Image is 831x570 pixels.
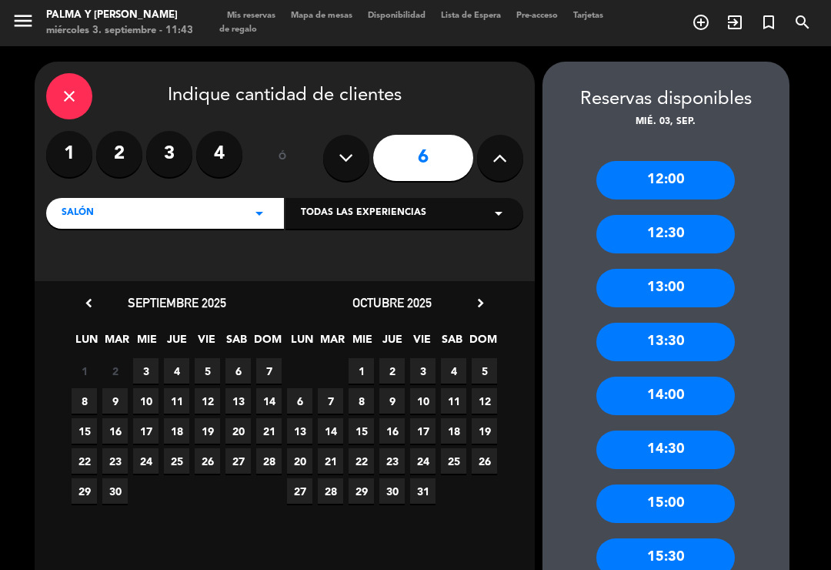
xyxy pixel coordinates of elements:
[256,358,282,384] span: 7
[489,204,508,223] i: arrow_drop_down
[596,431,735,469] div: 14:30
[596,377,735,415] div: 14:00
[441,448,466,474] span: 25
[439,330,465,356] span: SAB
[102,418,128,444] span: 16
[195,418,220,444] span: 19
[472,295,489,311] i: chevron_right
[225,388,251,414] span: 13
[164,418,189,444] span: 18
[194,330,219,356] span: VIE
[596,484,735,523] div: 15:00
[596,323,735,361] div: 13:30
[379,358,405,384] span: 2
[287,478,312,504] span: 27
[349,478,374,504] span: 29
[596,269,735,307] div: 13:00
[225,418,251,444] span: 20
[72,388,97,414] span: 8
[379,388,405,414] span: 9
[349,330,375,356] span: MIE
[164,358,189,384] span: 4
[133,388,159,414] span: 10
[72,358,97,384] span: 1
[225,448,251,474] span: 27
[287,448,312,474] span: 20
[472,388,497,414] span: 12
[441,388,466,414] span: 11
[133,418,159,444] span: 17
[441,358,466,384] span: 4
[72,448,97,474] span: 22
[195,448,220,474] span: 26
[81,295,97,311] i: chevron_left
[410,418,436,444] span: 17
[74,330,99,356] span: LUN
[134,330,159,356] span: MIE
[195,388,220,414] span: 12
[287,418,312,444] span: 13
[258,131,308,185] div: ó
[96,131,142,177] label: 2
[752,9,786,35] span: Reserva especial
[410,358,436,384] span: 3
[254,330,279,356] span: DOM
[410,448,436,474] span: 24
[102,388,128,414] span: 9
[128,295,226,310] span: septiembre 2025
[104,330,129,356] span: MAR
[46,131,92,177] label: 1
[433,12,509,20] span: Lista de Espera
[289,330,315,356] span: LUN
[410,388,436,414] span: 10
[12,9,35,38] button: menu
[352,295,432,310] span: octubre 2025
[256,448,282,474] span: 28
[786,9,819,35] span: BUSCAR
[12,9,35,32] i: menu
[164,330,189,356] span: JUE
[133,358,159,384] span: 3
[349,448,374,474] span: 22
[250,204,269,223] i: arrow_drop_down
[409,330,435,356] span: VIE
[684,9,718,35] span: RESERVAR MESA
[472,418,497,444] span: 19
[256,388,282,414] span: 14
[46,8,193,23] div: Palma y [PERSON_NAME]
[469,330,495,356] span: DOM
[146,131,192,177] label: 3
[726,13,744,32] i: exit_to_app
[60,87,78,106] i: close
[319,330,345,356] span: MAR
[133,448,159,474] span: 24
[441,418,466,444] span: 18
[46,23,193,39] div: miércoles 3. septiembre - 11:43
[542,115,789,130] div: mié. 03, sep.
[301,206,426,221] span: Todas las experiencias
[349,388,374,414] span: 8
[318,418,343,444] span: 14
[542,85,789,115] div: Reservas disponibles
[410,478,436,504] span: 31
[759,13,778,32] i: turned_in_not
[102,358,128,384] span: 2
[472,358,497,384] span: 5
[349,418,374,444] span: 15
[72,418,97,444] span: 15
[692,13,710,32] i: add_circle_outline
[379,478,405,504] span: 30
[349,358,374,384] span: 1
[46,73,523,119] div: Indique cantidad de clientes
[379,448,405,474] span: 23
[219,12,283,20] span: Mis reservas
[164,388,189,414] span: 11
[196,131,242,177] label: 4
[379,418,405,444] span: 16
[287,388,312,414] span: 6
[283,12,360,20] span: Mapa de mesas
[195,358,220,384] span: 5
[102,478,128,504] span: 30
[793,13,812,32] i: search
[596,215,735,253] div: 12:30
